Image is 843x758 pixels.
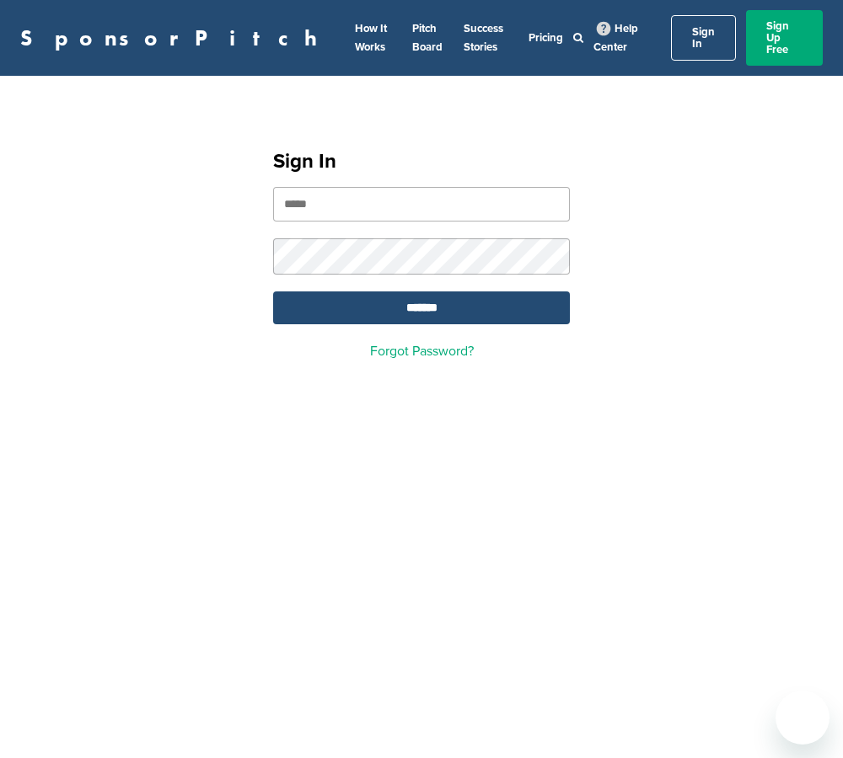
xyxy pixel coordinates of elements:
a: Pricing [529,31,563,45]
a: Forgot Password? [370,343,474,360]
a: Sign In [671,15,736,61]
a: Pitch Board [412,22,443,54]
a: Sign Up Free [746,10,823,66]
h1: Sign In [273,147,570,177]
a: How It Works [355,22,387,54]
iframe: Button to launch messaging window [776,691,830,745]
a: Success Stories [464,22,503,54]
a: SponsorPitch [20,27,328,49]
a: Help Center [593,19,638,57]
